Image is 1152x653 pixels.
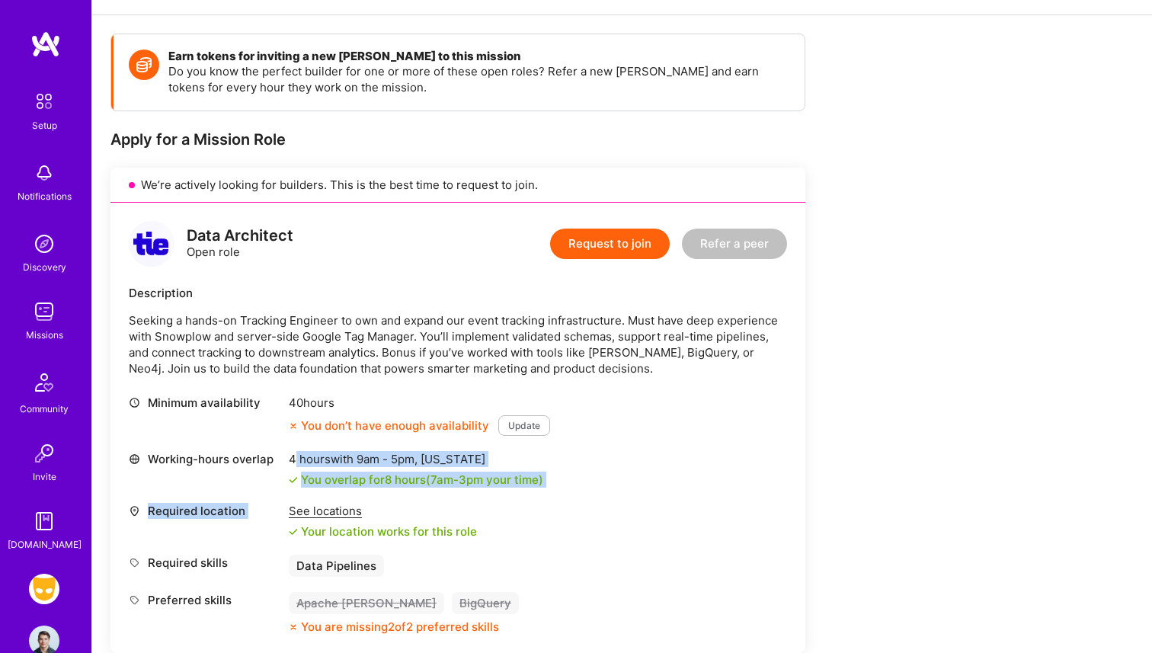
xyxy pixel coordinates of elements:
[301,472,543,488] div: You overlap for 8 hours ( your time)
[18,188,72,204] div: Notifications
[29,438,59,469] img: Invite
[110,130,805,149] div: Apply for a Mission Role
[32,117,57,133] div: Setup
[129,312,787,376] p: Seeking a hands-on Tracking Engineer to own and expand our event tracking infrastructure. Must ha...
[26,327,63,343] div: Missions
[28,85,60,117] img: setup
[289,623,298,632] i: icon CloseOrange
[289,451,543,467] div: 4 hours with [US_STATE]
[289,475,298,485] i: icon Check
[168,50,789,63] h4: Earn tokens for inviting a new [PERSON_NAME] to this mission
[29,296,59,327] img: teamwork
[289,503,477,519] div: See locations
[129,557,140,568] i: icon Tag
[129,451,281,467] div: Working-hours overlap
[25,574,63,604] a: Grindr: Mobile + BE + Cloud
[110,168,805,203] div: We’re actively looking for builders. This is the best time to request to join.
[29,506,59,536] img: guide book
[129,397,140,408] i: icon Clock
[498,415,550,436] button: Update
[187,228,293,260] div: Open role
[289,523,477,539] div: Your location works for this role
[289,418,489,434] div: You don’t have enough availability
[129,594,140,606] i: icon Tag
[289,555,384,577] div: Data Pipelines
[23,259,66,275] div: Discovery
[129,555,281,571] div: Required skills
[29,158,59,188] img: bell
[682,229,787,259] button: Refer a peer
[129,221,174,267] img: logo
[33,469,56,485] div: Invite
[289,421,298,431] i: icon CloseOrange
[29,229,59,259] img: discovery
[289,592,444,614] div: Apache [PERSON_NAME]
[129,503,281,519] div: Required location
[452,592,519,614] div: BigQuery
[301,619,499,635] div: You are missing 2 of 2 preferred skills
[129,285,787,301] div: Description
[30,30,61,58] img: logo
[354,452,421,466] span: 9am - 5pm ,
[168,63,789,95] p: Do you know the perfect builder for one or more of these open roles? Refer a new [PERSON_NAME] an...
[550,229,670,259] button: Request to join
[129,453,140,465] i: icon World
[430,472,483,487] span: 7am - 3pm
[29,574,59,604] img: Grindr: Mobile + BE + Cloud
[20,401,69,417] div: Community
[129,395,281,411] div: Minimum availability
[129,50,159,80] img: Token icon
[26,364,62,401] img: Community
[129,592,281,608] div: Preferred skills
[8,536,82,552] div: [DOMAIN_NAME]
[289,527,298,536] i: icon Check
[187,228,293,244] div: Data Architect
[289,395,550,411] div: 40 hours
[129,505,140,517] i: icon Location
